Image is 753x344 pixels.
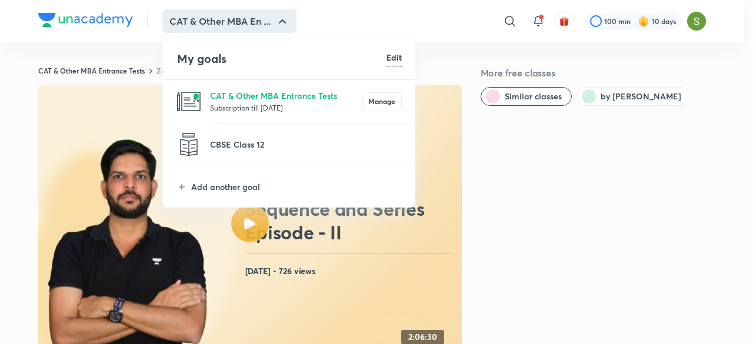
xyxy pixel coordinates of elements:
h6: Edit [387,51,402,64]
h4: My goals [177,50,387,68]
p: CBSE Class 12 [210,138,402,151]
p: Subscription till [DATE] [210,102,362,113]
img: CAT & Other MBA Entrance Tests [177,90,201,113]
p: CAT & Other MBA Entrance Tests [210,89,362,102]
p: Add another goal [191,181,402,193]
img: CBSE Class 12 [177,133,201,156]
button: Manage [362,92,402,111]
